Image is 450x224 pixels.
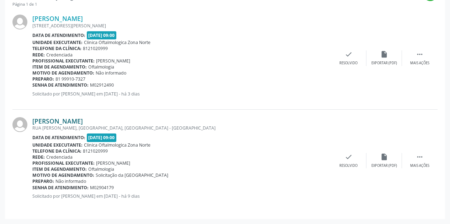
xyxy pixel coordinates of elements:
[12,1,94,7] div: Página 1 de 1
[339,61,358,66] div: Resolvido
[416,153,424,161] i: 
[32,32,85,38] b: Data de atendimento:
[32,148,81,154] b: Telefone da clínica:
[96,172,168,178] span: Solicitação da [GEOGRAPHIC_DATA]
[32,91,331,97] p: Solicitado por [PERSON_NAME] em [DATE] - há 3 dias
[32,76,54,82] b: Preparo:
[32,45,81,51] b: Telefone da clínica:
[371,163,397,168] div: Exportar (PDF)
[84,39,150,45] span: Clinica Oftalmologica Zona Norte
[32,185,89,191] b: Senha de atendimento:
[371,61,397,66] div: Exportar (PDF)
[32,58,95,64] b: Profissional executante:
[96,160,130,166] span: [PERSON_NAME]
[416,50,424,58] i: 
[32,23,331,29] div: [STREET_ADDRESS][PERSON_NAME]
[32,82,89,88] b: Senha de atendimento:
[88,166,114,172] span: Oftalmologia
[88,64,114,70] span: Oftalmologia
[96,58,130,64] span: [PERSON_NAME]
[32,39,83,45] b: Unidade executante:
[32,117,83,125] a: [PERSON_NAME]
[345,50,353,58] i: check
[96,70,126,76] span: Não informado
[90,185,114,191] span: M02904179
[12,117,27,132] img: img
[32,64,87,70] b: Item de agendamento:
[339,163,358,168] div: Resolvido
[55,178,86,184] span: Não informado
[410,61,429,66] div: Mais ações
[32,52,45,58] b: Rede:
[32,70,94,76] b: Motivo de agendamento:
[90,82,114,88] span: M02912490
[83,45,108,51] span: 8121020999
[32,160,95,166] b: Profissional executante:
[32,135,85,141] b: Data de atendimento:
[32,193,331,199] p: Solicitado por [PERSON_NAME] em [DATE] - há 9 dias
[55,76,85,82] span: 81 99910-7327
[84,142,150,148] span: Clinica Oftalmologica Zona Norte
[12,15,27,29] img: img
[46,52,73,58] span: Credenciada
[345,153,353,161] i: check
[380,50,388,58] i: insert_drive_file
[32,178,54,184] b: Preparo:
[83,148,108,154] span: 8121020999
[410,163,429,168] div: Mais ações
[32,166,87,172] b: Item de agendamento:
[32,125,331,131] div: RUA [PERSON_NAME], [GEOGRAPHIC_DATA], [GEOGRAPHIC_DATA] - [GEOGRAPHIC_DATA]
[32,142,83,148] b: Unidade executante:
[380,153,388,161] i: insert_drive_file
[32,15,83,22] a: [PERSON_NAME]
[32,154,45,160] b: Rede:
[46,154,73,160] span: Credenciada
[87,133,117,142] span: [DATE] 09:00
[87,31,117,39] span: [DATE] 09:00
[32,172,94,178] b: Motivo de agendamento:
